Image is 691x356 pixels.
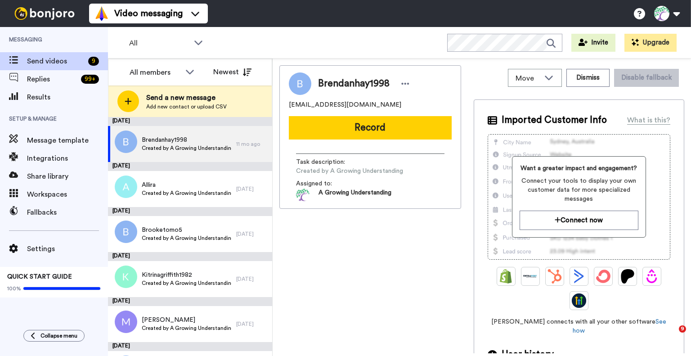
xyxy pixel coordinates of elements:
[624,34,677,52] button: Upgrade
[236,275,268,283] div: [DATE]
[129,38,189,49] span: All
[566,69,610,87] button: Dismiss
[108,252,272,261] div: [DATE]
[27,92,108,103] span: Results
[7,285,21,292] span: 100%
[520,176,638,203] span: Connect your tools to display your own customer data for more specialized messages
[108,117,272,126] div: [DATE]
[645,269,659,284] img: Drip
[318,77,390,90] span: Brendanhay1998
[114,7,183,20] span: Video messaging
[206,63,258,81] button: Newest
[296,167,403,176] span: Created by A Growing Understanding
[572,269,586,284] img: ActiveCampaign
[236,230,268,238] div: [DATE]
[40,332,77,339] span: Collapse menu
[27,189,108,200] span: Workspaces
[115,176,137,198] img: a.png
[23,330,85,342] button: Collapse menu
[142,189,232,197] span: Created by A Growing Understanding
[488,317,670,335] span: [PERSON_NAME] connects with all your other software
[94,6,109,21] img: vm-color.svg
[7,274,72,280] span: QUICK START GUIDE
[146,103,227,110] span: Add new contact or upload CSV
[108,207,272,216] div: [DATE]
[289,72,311,95] img: Image of Brendanhay1998
[296,188,310,202] img: de8a9d63-cbba-46ef-ac08-296bdd471248-1634007845.jpg
[27,243,108,254] span: Settings
[547,269,562,284] img: Hubspot
[499,269,513,284] img: Shopify
[27,74,77,85] span: Replies
[620,269,635,284] img: Patreon
[146,92,227,103] span: Send a new message
[516,73,540,84] span: Move
[142,234,232,242] span: Created by A Growing Understanding
[108,342,272,351] div: [DATE]
[142,144,232,152] span: Created by A Growing Understanding
[289,100,401,109] span: [EMAIL_ADDRESS][DOMAIN_NAME]
[520,211,638,230] button: Connect now
[236,320,268,328] div: [DATE]
[571,34,615,52] button: Invite
[572,293,586,308] img: GoHighLevel
[108,297,272,306] div: [DATE]
[27,153,108,164] span: Integrations
[142,279,232,287] span: Created by A Growing Understanding
[81,75,99,84] div: 99 +
[520,164,638,173] span: Want a greater impact and engagement?
[142,270,232,279] span: Kitrinagriffith1982
[27,56,85,67] span: Send videos
[289,116,452,140] button: Record
[296,158,359,167] span: Task description :
[614,69,679,87] button: Disable fallback
[88,57,99,66] div: 9
[27,171,108,182] span: Share library
[296,179,359,188] span: Assigned to:
[27,207,108,218] span: Fallbacks
[115,221,137,243] img: b.png
[596,269,610,284] img: ConvertKit
[319,188,391,202] span: A Growing Understanding
[27,135,108,146] span: Message template
[142,315,232,324] span: [PERSON_NAME]
[502,113,607,127] span: Imported Customer Info
[627,115,670,126] div: What is this?
[660,325,682,347] iframe: Intercom live chat
[115,131,137,153] img: b.png
[236,140,268,148] div: 11 mo ago
[142,135,232,144] span: Brendanhay1998
[142,180,232,189] span: Allira
[115,266,137,288] img: k.png
[236,185,268,193] div: [DATE]
[115,311,137,333] img: m.png
[130,67,181,78] div: All members
[142,225,232,234] span: Brooketomo5
[679,325,686,333] span: 9
[142,324,232,332] span: Created by A Growing Understanding
[523,269,538,284] img: Ontraport
[108,162,272,171] div: [DATE]
[11,7,78,20] img: bj-logo-header-white.svg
